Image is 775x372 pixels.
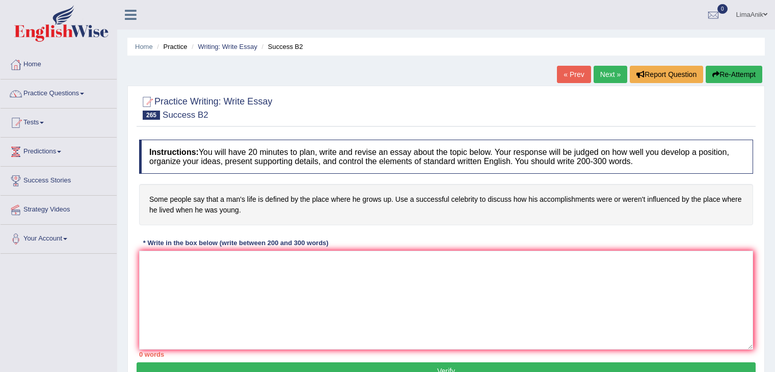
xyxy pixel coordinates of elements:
h4: You will have 20 minutes to plan, write and revise an essay about the topic below. Your response ... [139,140,753,174]
div: 0 words [139,350,753,359]
a: Success Stories [1,167,117,192]
h4: Some people say that a man's life is defined by the place where he grows up. Use a successful cel... [139,184,753,225]
a: Strategy Videos [1,196,117,221]
a: Your Account [1,225,117,250]
a: Home [1,50,117,76]
a: Writing: Write Essay [198,43,257,50]
small: Success B2 [163,110,208,120]
span: 265 [143,111,160,120]
a: Tests [1,109,117,134]
a: Predictions [1,138,117,163]
a: « Prev [557,66,591,83]
a: Practice Questions [1,79,117,105]
span: 0 [717,4,728,14]
div: * Write in the box below (write between 200 and 300 words) [139,238,332,248]
h2: Practice Writing: Write Essay [139,94,272,120]
a: Next » [594,66,627,83]
a: Home [135,43,153,50]
li: Success B2 [259,42,303,51]
button: Report Question [630,66,703,83]
li: Practice [154,42,187,51]
button: Re-Attempt [706,66,762,83]
b: Instructions: [149,148,199,156]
